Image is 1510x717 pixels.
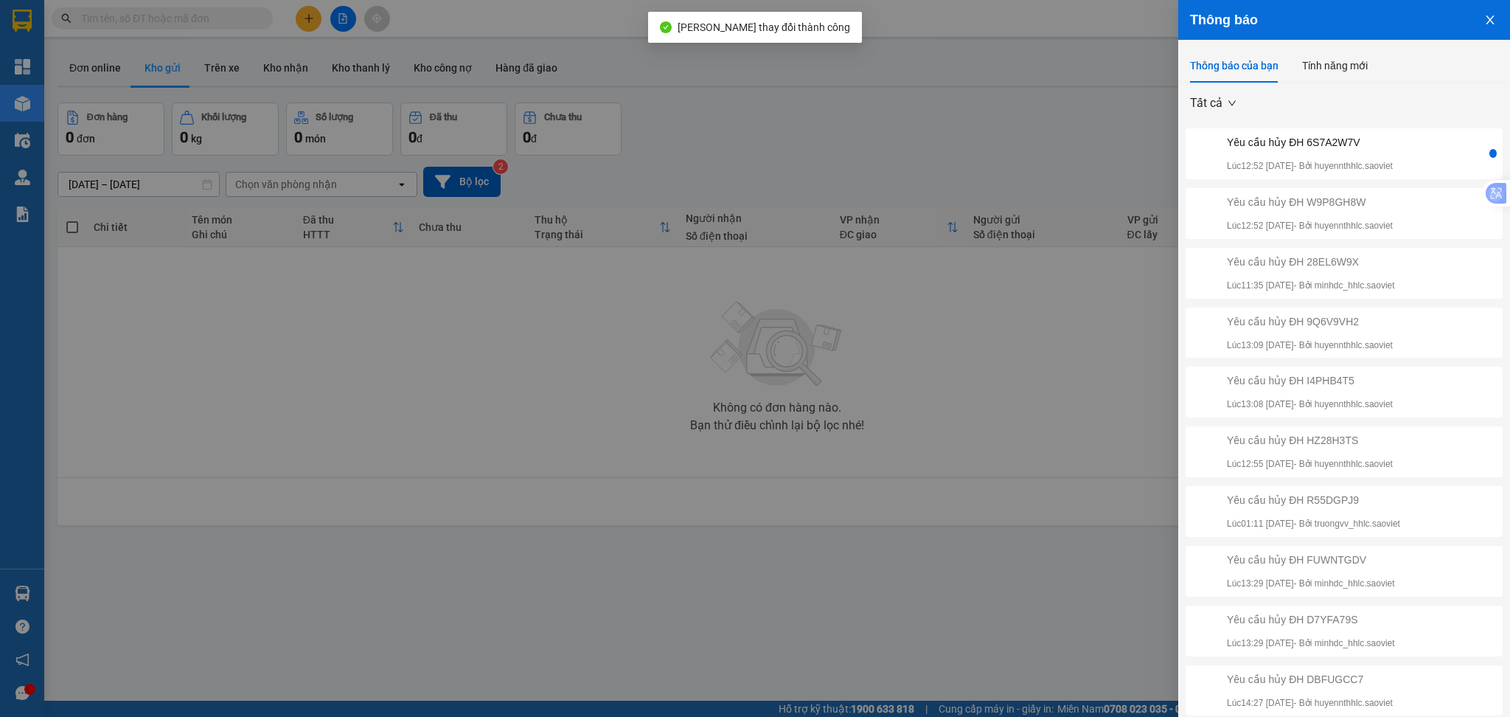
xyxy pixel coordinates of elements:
[1227,552,1395,568] div: Yêu cầu hủy ĐH FUWNTGDV
[1227,517,1400,531] p: Lúc 01:11 [DATE] - Bởi truongvv_hhlc.saoviet
[1227,314,1393,330] div: Yêu cầu hủy ĐH 9Q6V9VH2
[1227,398,1393,412] p: Lúc 13:08 [DATE] - Bởi huyennthhlc.saoviet
[1227,432,1393,448] div: Yêu cầu hủy ĐH HZ28H3TS
[1227,194,1393,210] div: Yêu cầu hủy ĐH W9P8GH8W
[1227,577,1395,591] p: Lúc 13:29 [DATE] - Bởi minhdc_hhlc.saoviet
[1227,339,1393,353] p: Lúc 13:09 [DATE] - Bởi huyennthhlc.saoviet
[1190,58,1278,74] div: Thông báo của bạn
[660,21,672,33] span: check-circle
[1227,637,1395,651] p: Lúc 13:29 [DATE] - Bởi minhdc_hhlc.saoviet
[1190,12,1498,28] div: Thông báo
[1484,14,1496,26] span: close
[1227,696,1393,710] p: Lúc 14:27 [DATE] - Bởi huyennthhlc.saoviet
[1227,134,1393,150] div: Yêu cầu hủy ĐH 6S7A2W7V
[1227,671,1393,687] div: Yêu cầu hủy ĐH DBFUGCC7
[1227,612,1395,628] div: Yêu cầu hủy ĐH D7YFA79S
[1227,373,1393,389] div: Yêu cầu hủy ĐH I4PHB4T5
[1227,279,1395,293] p: Lúc 11:35 [DATE] - Bởi minhdc_hhlc.saoviet
[1227,492,1400,508] div: Yêu cầu hủy ĐH R55DGPJ9
[1302,58,1368,74] div: Tính năng mới
[1227,254,1395,270] div: Yêu cầu hủy ĐH 28EL6W9X
[1227,159,1393,173] p: Lúc 12:52 [DATE] - Bởi huyennthhlc.saoviet
[1227,219,1393,233] p: Lúc 12:52 [DATE] - Bởi huyennthhlc.saoviet
[1227,457,1393,471] p: Lúc 12:55 [DATE] - Bởi huyennthhlc.saoviet
[678,21,850,33] span: [PERSON_NAME] thay đổi thành công
[1190,92,1236,114] span: Tất cả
